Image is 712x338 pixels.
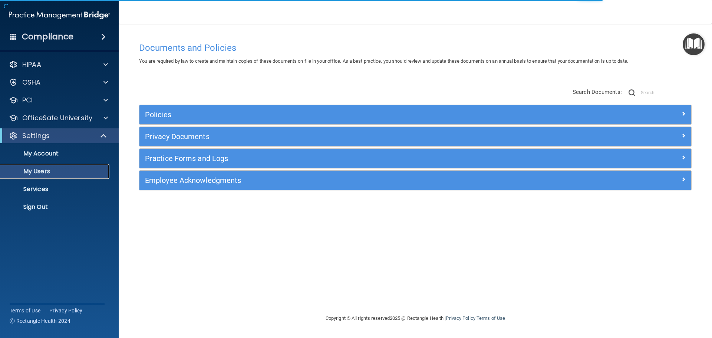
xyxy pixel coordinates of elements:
[5,186,106,193] p: Services
[22,32,73,42] h4: Compliance
[446,315,475,321] a: Privacy Policy
[22,78,41,87] p: OSHA
[573,89,622,95] span: Search Documents:
[145,152,686,164] a: Practice Forms and Logs
[629,89,635,96] img: ic-search.3b580494.png
[22,131,50,140] p: Settings
[139,43,692,53] h4: Documents and Policies
[22,60,41,69] p: HIPAA
[641,87,692,98] input: Search
[9,8,110,23] img: PMB logo
[22,96,33,105] p: PCI
[22,114,92,122] p: OfficeSafe University
[145,132,548,141] h5: Privacy Documents
[9,60,108,69] a: HIPAA
[280,306,551,330] div: Copyright © All rights reserved 2025 @ Rectangle Health | |
[5,168,106,175] p: My Users
[145,154,548,163] h5: Practice Forms and Logs
[139,58,628,64] span: You are required by law to create and maintain copies of these documents on file in your office. ...
[145,109,686,121] a: Policies
[10,307,40,314] a: Terms of Use
[683,33,705,55] button: Open Resource Center
[9,78,108,87] a: OSHA
[10,317,70,325] span: Ⓒ Rectangle Health 2024
[145,111,548,119] h5: Policies
[145,131,686,142] a: Privacy Documents
[9,96,108,105] a: PCI
[49,307,83,314] a: Privacy Policy
[9,114,108,122] a: OfficeSafe University
[5,203,106,211] p: Sign Out
[584,285,703,315] iframe: Drift Widget Chat Controller
[145,174,686,186] a: Employee Acknowledgments
[5,150,106,157] p: My Account
[477,315,505,321] a: Terms of Use
[145,176,548,184] h5: Employee Acknowledgments
[9,131,108,140] a: Settings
